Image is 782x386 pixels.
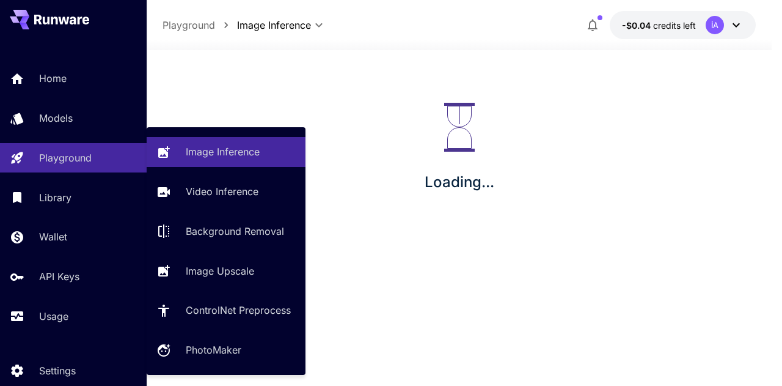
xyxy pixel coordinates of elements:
a: Video Inference [147,177,305,207]
p: Home [39,71,67,86]
p: Usage [39,309,68,324]
a: ControlNet Preprocess [147,295,305,325]
p: Video Inference [186,184,258,199]
p: Settings [39,363,76,378]
a: Image Upscale [147,256,305,286]
p: Wallet [39,229,67,244]
div: -$0.0412 [622,19,696,32]
p: Playground [163,18,215,32]
p: Image Upscale [186,264,254,278]
span: credits left [653,20,696,31]
button: -$0.0412 [610,11,756,39]
a: PhotoMaker [147,335,305,365]
p: Models [39,111,73,125]
p: Image Inference [186,144,260,159]
p: ControlNet Preprocess [186,303,291,317]
div: İA [706,16,724,34]
p: PhotoMaker [186,343,241,357]
span: -$0.04 [622,20,653,31]
p: Playground [39,150,92,165]
nav: breadcrumb [163,18,237,32]
a: Image Inference [147,137,305,167]
p: API Keys [39,269,79,284]
p: Library [39,190,71,205]
a: Background Removal [147,217,305,247]
p: Background Removal [186,224,284,239]
span: Image Inference [237,18,311,32]
p: Loading... [425,171,494,193]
